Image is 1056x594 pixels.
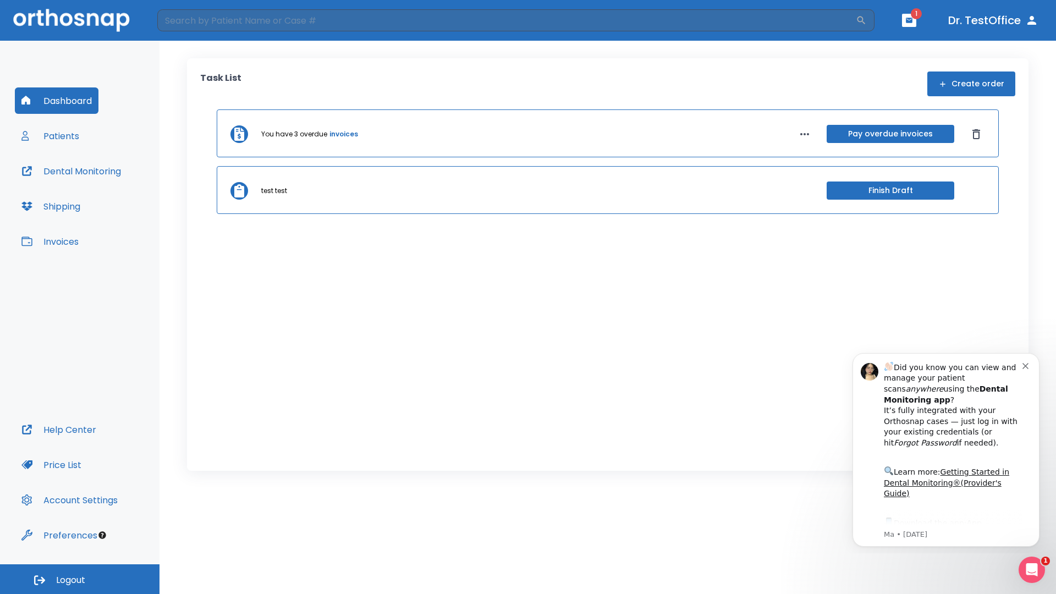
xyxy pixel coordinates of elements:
[200,71,241,96] p: Task List
[13,9,130,31] img: Orthosnap
[827,182,954,200] button: Finish Draft
[329,129,358,139] a: invoices
[261,129,327,139] p: You have 3 overdue
[836,343,1056,553] iframe: Intercom notifications message
[827,125,954,143] button: Pay overdue invoices
[911,8,922,19] span: 1
[15,522,104,548] button: Preferences
[261,186,287,196] p: test test
[1019,557,1045,583] iframe: Intercom live chat
[48,186,186,196] p: Message from Ma, sent 7w ago
[48,173,186,229] div: Download the app: | ​ Let us know if you need help getting started!
[186,17,195,26] button: Dismiss notification
[15,416,103,443] button: Help Center
[927,71,1015,96] button: Create order
[1041,557,1050,565] span: 1
[15,193,87,219] button: Shipping
[15,158,128,184] button: Dental Monitoring
[944,10,1043,30] button: Dr. TestOffice
[15,487,124,513] button: Account Settings
[15,123,86,149] button: Patients
[15,87,98,114] button: Dashboard
[967,125,985,143] button: Dismiss
[15,228,85,255] button: Invoices
[97,530,107,540] div: Tooltip anchor
[157,9,856,31] input: Search by Patient Name or Case #
[56,574,85,586] span: Logout
[15,452,88,478] button: Price List
[48,175,146,195] a: App Store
